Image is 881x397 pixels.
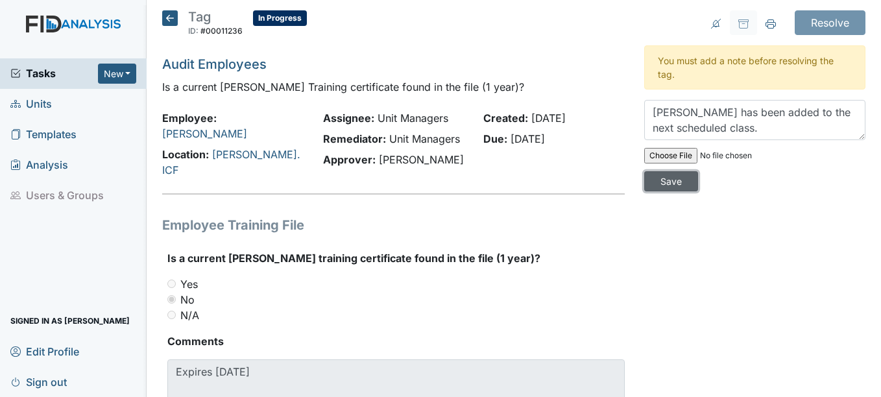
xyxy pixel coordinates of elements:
span: [DATE] [511,132,545,145]
span: Unit Managers [378,112,448,125]
input: N/A [167,311,176,319]
a: Tasks [10,66,98,81]
strong: Location: [162,148,209,161]
span: Signed in as [PERSON_NAME] [10,311,130,331]
span: Analysis [10,155,68,175]
a: Audit Employees [162,56,267,72]
strong: Approver: [323,153,376,166]
span: Units [10,94,52,114]
p: Is a current [PERSON_NAME] Training certificate found in the file (1 year)? [162,79,624,95]
span: [PERSON_NAME] [379,153,464,166]
span: ID: [188,26,199,36]
strong: Assignee: [323,112,374,125]
div: You must add a note before resolving the tag. [644,45,865,90]
strong: Comments [167,333,624,349]
input: Resolve [795,10,865,35]
input: No [167,295,176,304]
strong: Due: [483,132,507,145]
span: In Progress [253,10,307,26]
label: Yes [180,276,198,292]
label: N/A [180,307,199,323]
span: Tag [188,9,211,25]
input: Save [644,171,698,191]
strong: Employee: [162,112,217,125]
strong: Created: [483,112,528,125]
a: [PERSON_NAME]. ICF [162,148,300,176]
span: Sign out [10,372,67,392]
strong: Remediator: [323,132,386,145]
span: Edit Profile [10,341,79,361]
button: New [98,64,137,84]
span: [DATE] [531,112,566,125]
input: Yes [167,280,176,288]
span: #00011236 [200,26,243,36]
span: Templates [10,125,77,145]
span: Unit Managers [389,132,460,145]
label: Is a current [PERSON_NAME] training certificate found in the file (1 year)? [167,250,540,266]
a: [PERSON_NAME] [162,127,247,140]
h1: Employee Training File [162,215,624,235]
label: No [180,292,195,307]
